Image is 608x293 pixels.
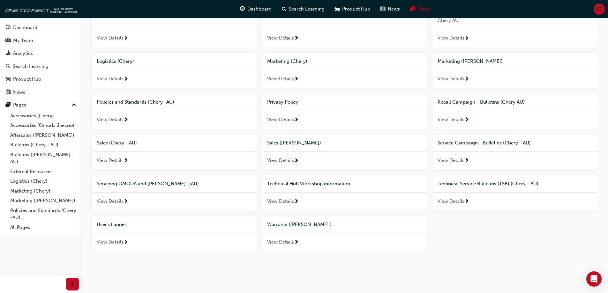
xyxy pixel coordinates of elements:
[282,5,286,13] span: search-icon
[124,77,128,82] span: next-icon
[262,4,427,48] a: Fleet 2025 ([GEOGRAPHIC_DATA])View Details
[124,158,128,164] span: next-icon
[3,86,79,98] a: News
[240,5,245,13] span: guage-icon
[8,111,79,121] a: Accessories (Chery)
[92,53,257,88] a: Logistics (Chery)View Details
[464,36,469,41] span: next-icon
[262,134,427,170] a: Sales ([PERSON_NAME])View Details
[97,75,124,83] span: View Details
[432,93,598,129] a: Recall Campaign - Bulletins (Chery AU)View Details
[3,22,79,33] a: Dashboard
[6,102,11,108] span: pages-icon
[3,73,79,85] a: Product Hub
[70,280,75,288] span: prev-icon
[262,216,427,252] a: Warranty ([PERSON_NAME] )View Details
[267,116,294,123] span: View Details
[97,157,124,164] span: View Details
[3,48,79,59] a: Analytics
[438,157,464,164] span: View Details
[8,223,79,232] a: All Pages
[330,3,375,16] a: car-iconProduct Hub
[8,196,79,206] a: Marketing ([PERSON_NAME])
[97,99,174,105] span: Policies and Standards (Chery -AU)
[8,121,79,130] a: Accessories (Omoda Jaecoo)
[375,3,405,16] a: news-iconNews
[289,5,325,13] span: Search Learning
[8,150,79,167] a: Bulletins ([PERSON_NAME] - AU)
[124,240,128,245] span: next-icon
[432,175,598,211] a: Technical Service Bulletins (TSB) (Chery - AU)View Details
[3,99,79,111] button: Pages
[13,101,26,109] div: Pages
[294,77,299,82] span: next-icon
[235,3,277,16] a: guage-iconDashboard
[438,140,531,146] span: Service Campaign - Bulletins (Chery - AU)
[596,5,603,13] span: DC
[247,5,272,13] span: Dashboard
[6,90,11,95] span: news-icon
[8,130,79,140] a: Aftersales ([PERSON_NAME])
[267,181,350,187] span: Technical Hub Workshop information
[294,240,299,245] span: next-icon
[438,198,464,205] span: View Details
[13,50,33,57] div: Analytics
[92,175,257,211] a: Servicing OMODA and [PERSON_NAME]- (AU)View Details
[6,64,10,70] span: search-icon
[13,63,49,70] div: Search Learning
[464,77,469,82] span: next-icon
[97,222,127,227] span: User changes
[277,3,330,16] a: search-iconSearch Learning
[380,5,385,13] span: news-icon
[417,5,431,13] span: Pages
[432,4,598,48] a: Fluid SpecificationsChery AUView Details
[405,3,436,16] a: pages-iconPages
[438,116,464,123] span: View Details
[464,158,469,164] span: next-icon
[92,4,257,48] a: Fleet ([PERSON_NAME]) - 2025View Details
[6,25,11,31] span: guage-icon
[8,167,79,177] a: External Resources
[97,238,124,246] span: View Details
[438,34,464,42] span: View Details
[3,3,77,15] img: oneconnect
[464,117,469,123] span: next-icon
[6,77,11,82] span: car-icon
[13,76,41,83] div: Product Hub
[267,157,294,164] span: View Details
[594,4,605,15] button: DC
[267,222,332,227] span: Warranty ([PERSON_NAME] )
[8,140,79,150] a: Bulletins (Chery - AU)
[8,206,79,223] a: Policies and Standards (Chery -AU)
[294,158,299,164] span: next-icon
[6,38,11,44] span: people-icon
[262,175,427,211] a: Technical Hub Workshop informationView Details
[294,117,299,123] span: next-icon
[267,238,294,246] span: View Details
[92,134,257,170] a: Sales (Chery - AU)View Details
[72,101,76,109] span: up-icon
[267,75,294,83] span: View Details
[410,5,415,13] span: pages-icon
[92,93,257,129] a: Policies and Standards (Chery -AU)View Details
[92,216,257,252] a: User changesView Details
[267,198,294,205] span: View Details
[97,140,137,146] span: Sales (Chery - AU)
[97,181,199,187] span: Servicing OMODA and [PERSON_NAME]- (AU)
[262,53,427,88] a: Marketing (Chery)View Details
[13,24,37,31] div: Dashboard
[464,199,469,205] span: next-icon
[438,99,525,105] span: Recall Campaign - Bulletins (Chery AU)
[294,36,299,41] span: next-icon
[3,35,79,47] a: My Team
[438,181,538,187] span: Technical Service Bulletins (TSB) (Chery - AU)
[432,134,598,170] a: Service Campaign - Bulletins (Chery - AU)View Details
[6,51,11,56] span: chart-icon
[267,99,298,105] span: Privacy Policy
[267,34,294,42] span: View Details
[97,198,124,205] span: View Details
[267,140,321,146] span: Sales ([PERSON_NAME])
[438,58,503,64] span: Marketing ([PERSON_NAME])
[8,176,79,186] a: Logistics (Chery)
[124,36,128,41] span: next-icon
